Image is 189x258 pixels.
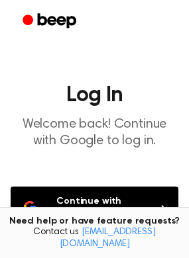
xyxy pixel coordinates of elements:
[60,228,156,249] a: [EMAIL_ADDRESS][DOMAIN_NAME]
[11,85,178,106] h1: Log In
[8,227,181,250] span: Contact us
[11,187,178,230] button: Continue with Google
[13,9,88,34] a: Beep
[11,116,178,150] p: Welcome back! Continue with Google to log in.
